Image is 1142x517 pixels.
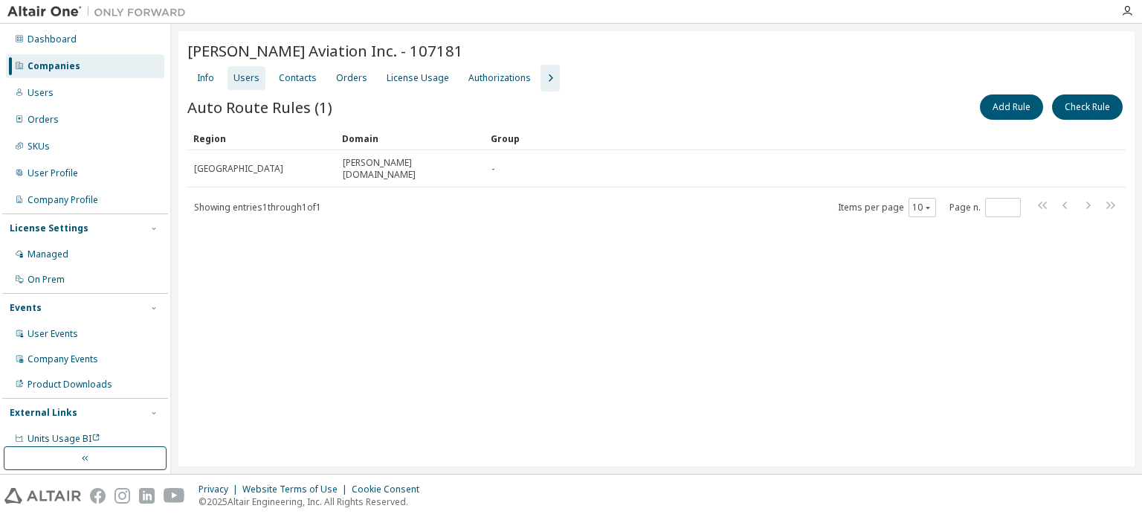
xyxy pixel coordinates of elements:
div: Managed [28,248,68,260]
span: Auto Route Rules (1) [187,97,332,118]
img: Altair One [7,4,193,19]
span: [PERSON_NAME] Aviation Inc. - 107181 [187,40,463,61]
div: SKUs [28,141,50,152]
div: Product Downloads [28,379,112,391]
p: © 2025 Altair Engineering, Inc. All Rights Reserved. [199,495,428,508]
div: External Links [10,407,77,419]
button: Add Rule [980,94,1043,120]
button: 10 [912,202,932,213]
img: linkedin.svg [139,488,155,504]
span: Page n. [949,198,1021,217]
div: Authorizations [468,72,531,84]
div: Domain [342,126,479,150]
div: Region [193,126,330,150]
div: User Events [28,328,78,340]
div: Users [28,87,54,99]
div: Cookie Consent [352,484,428,495]
img: facebook.svg [90,488,106,504]
button: Check Rule [1052,94,1123,120]
div: Website Terms of Use [242,484,352,495]
div: Companies [28,60,80,72]
div: Company Events [28,353,98,365]
div: On Prem [28,274,65,286]
div: Orders [28,114,59,126]
div: Orders [336,72,367,84]
span: Items per page [838,198,936,217]
div: Info [197,72,214,84]
div: Group [491,126,1084,150]
span: [PERSON_NAME][DOMAIN_NAME] [343,157,478,181]
span: [GEOGRAPHIC_DATA] [194,163,283,175]
span: Units Usage BI [28,432,100,445]
img: youtube.svg [164,488,185,504]
div: Contacts [279,72,317,84]
div: User Profile [28,167,78,179]
img: altair_logo.svg [4,488,81,504]
div: Events [10,302,42,314]
div: Users [233,72,259,84]
div: Privacy [199,484,242,495]
div: Company Profile [28,194,98,206]
div: License Usage [387,72,449,84]
div: Dashboard [28,33,77,45]
span: Showing entries 1 through 1 of 1 [194,201,321,213]
div: License Settings [10,222,88,234]
span: - [491,163,494,175]
img: instagram.svg [114,488,130,504]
